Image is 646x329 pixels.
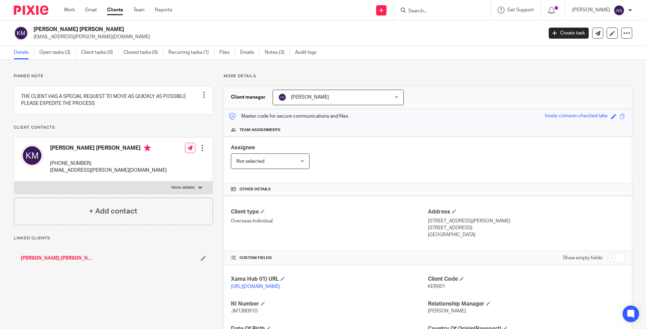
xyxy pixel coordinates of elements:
img: svg%3E [278,93,286,101]
span: JM138091D [231,309,258,313]
span: [PERSON_NAME] [291,95,329,100]
input: Search [408,8,470,14]
a: [PERSON_NAME] [PERSON_NAME] [21,255,95,262]
a: [URL][DOMAIN_NAME] [231,284,280,289]
label: Show empty fields [563,255,603,261]
h4: CUSTOM FIELDS [231,255,428,261]
span: Team assignments [239,127,281,133]
a: Closed tasks (0) [124,46,163,59]
img: svg%3E [21,144,43,167]
a: Audit logs [295,46,322,59]
h4: Client Code [428,276,625,283]
a: Recurring tasks (1) [168,46,214,59]
p: Overseas Individual [231,218,428,225]
img: svg%3E [614,5,625,16]
img: Pixie [14,6,48,15]
span: KER001 [428,284,445,289]
p: [STREET_ADDRESS][PERSON_NAME] [428,218,625,225]
h4: Address [428,208,625,216]
a: Email [85,7,97,13]
p: Master code for secure communications and files [229,113,348,120]
a: Client tasks (0) [81,46,118,59]
h4: NI Number [231,300,428,308]
p: [STREET_ADDRESS] [428,225,625,231]
p: Pinned note [14,73,213,79]
a: Files [219,46,235,59]
span: Get Support [507,8,534,12]
a: Clients [107,7,123,13]
h4: + Add contact [89,206,137,217]
p: More details [224,73,632,79]
span: Not selected [236,159,264,164]
p: Linked clients [14,236,213,241]
a: Notes (3) [265,46,290,59]
h3: Client manager [231,94,266,101]
a: Work [64,7,75,13]
p: [EMAIL_ADDRESS][PERSON_NAME][DOMAIN_NAME] [50,167,167,174]
h2: [PERSON_NAME] [PERSON_NAME] [33,26,437,33]
div: lovely-crimson-checked-lake [545,112,608,120]
span: Other details [239,187,271,192]
span: Assignee [231,145,255,150]
p: Client contacts [14,125,213,130]
p: [PHONE_NUMBER] [50,160,167,167]
h4: Xama Hub 01) URL [231,276,428,283]
a: Team [133,7,145,13]
a: Reports [155,7,172,13]
a: Emails [240,46,260,59]
a: Details [14,46,34,59]
img: svg%3E [14,26,28,40]
a: Open tasks (3) [39,46,76,59]
h4: [PERSON_NAME] [PERSON_NAME] [50,144,167,153]
span: [PERSON_NAME] [428,309,466,313]
p: [PERSON_NAME] [572,7,610,13]
p: More details [172,185,195,190]
h4: Relationship Manager [428,300,625,308]
p: [EMAIL_ADDRESS][PERSON_NAME][DOMAIN_NAME] [33,33,538,40]
h4: Client type [231,208,428,216]
a: Create task [549,28,589,39]
p: [GEOGRAPHIC_DATA] [428,231,625,238]
i: Primary [144,144,151,151]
